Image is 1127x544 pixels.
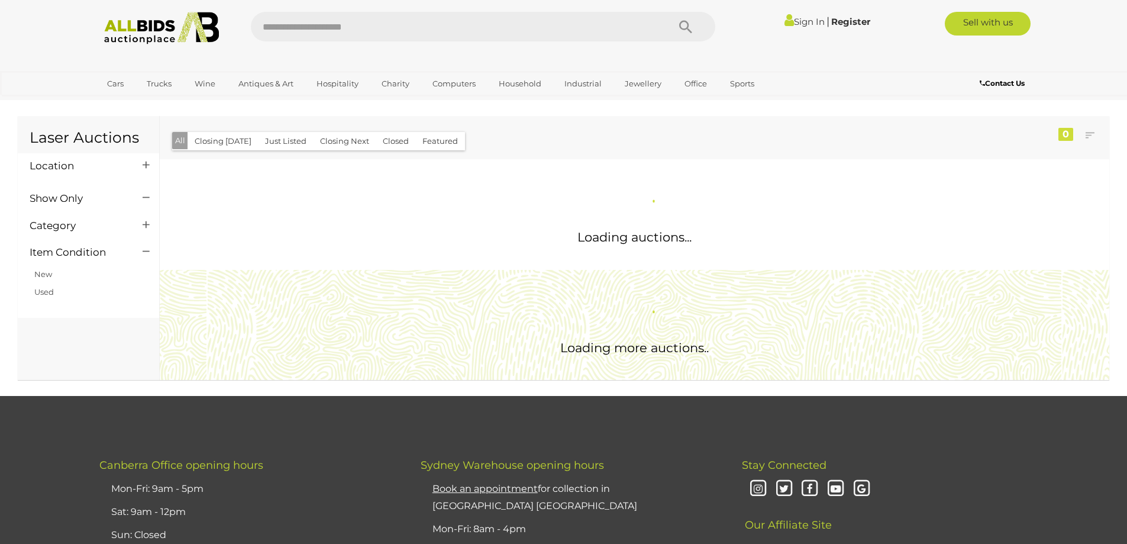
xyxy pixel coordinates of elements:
[425,74,483,94] a: Computers
[415,132,465,150] button: Featured
[826,15,829,28] span: |
[30,220,125,231] h4: Category
[825,479,846,500] i: Youtube
[1058,128,1073,141] div: 0
[617,74,669,94] a: Jewellery
[376,132,416,150] button: Closed
[557,74,609,94] a: Industrial
[99,459,263,472] span: Canberra Office opening hours
[99,74,131,94] a: Cars
[491,74,549,94] a: Household
[577,230,692,244] span: Loading auctions...
[432,483,538,494] u: Book an appointment
[677,74,715,94] a: Office
[187,74,223,94] a: Wine
[30,160,125,172] h4: Location
[98,12,226,44] img: Allbids.com.au
[231,74,301,94] a: Antiques & Art
[30,193,125,204] h4: Show Only
[831,16,870,27] a: Register
[172,132,188,149] button: All
[980,79,1025,88] b: Contact Us
[30,130,147,146] h1: Laser Auctions
[784,16,825,27] a: Sign In
[774,479,795,500] i: Twitter
[980,77,1028,90] a: Contact Us
[30,247,125,258] h4: Item Condition
[309,74,366,94] a: Hospitality
[34,269,52,279] a: New
[799,479,820,500] i: Facebook
[34,287,54,297] a: Used
[722,74,762,94] a: Sports
[374,74,417,94] a: Charity
[108,501,391,524] li: Sat: 9am - 12pm
[851,479,872,500] i: Google
[139,74,179,94] a: Trucks
[313,132,376,150] button: Closing Next
[748,479,768,500] i: Instagram
[656,12,715,41] button: Search
[945,12,1031,36] a: Sell with us
[258,132,314,150] button: Just Listed
[108,478,391,501] li: Mon-Fri: 9am - 5pm
[560,340,709,355] span: Loading more auctions..
[742,459,826,472] span: Stay Connected
[430,518,712,541] li: Mon-Fri: 8am - 4pm
[421,459,604,472] span: Sydney Warehouse opening hours
[742,501,832,532] span: Our Affiliate Site
[188,132,259,150] button: Closing [DATE]
[99,94,199,113] a: [GEOGRAPHIC_DATA]
[432,483,637,511] a: Book an appointmentfor collection in [GEOGRAPHIC_DATA] [GEOGRAPHIC_DATA]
